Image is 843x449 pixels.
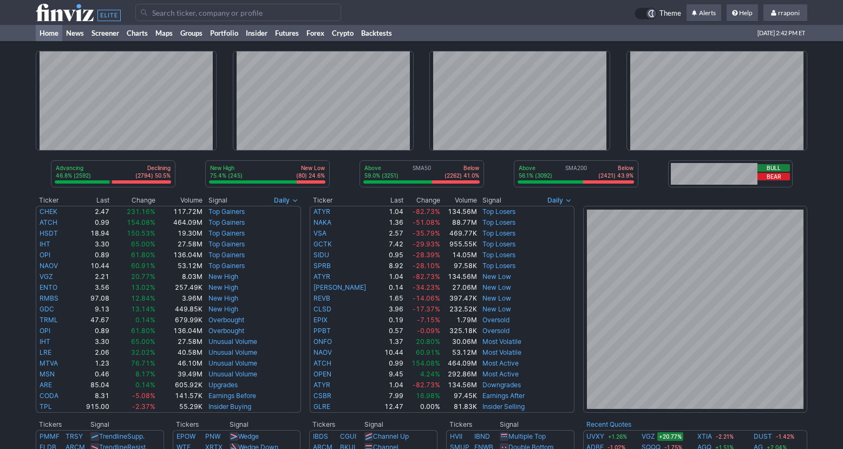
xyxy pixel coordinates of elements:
[482,305,511,313] a: New Low
[127,229,155,237] span: 150.53%
[518,164,635,180] div: SMA200
[313,348,332,356] a: NAOV
[379,206,403,217] td: 1.04
[99,432,127,440] span: Trendline
[177,432,195,440] a: EPOW
[156,326,203,336] td: 136.04M
[135,164,171,172] p: Declining
[208,272,238,281] a: New High
[413,207,440,216] span: -82.73%
[586,431,604,442] a: UVXY
[131,272,155,281] span: 20.77%
[156,217,203,228] td: 464.09M
[242,25,271,41] a: Insider
[208,348,257,356] a: Unusual Volume
[313,294,330,302] a: REVB
[40,218,57,226] a: ATCH
[208,294,238,302] a: New High
[210,172,243,179] p: 75.4% (245)
[131,251,155,259] span: 61.80%
[131,305,155,313] span: 13.14%
[379,369,403,380] td: 9.45
[72,315,110,326] td: 47.67
[72,326,110,336] td: 0.89
[441,261,478,271] td: 97.58K
[379,293,403,304] td: 1.65
[404,195,441,206] th: Change
[364,419,437,430] th: Signal
[132,402,155,411] span: -2.37%
[379,347,403,358] td: 10.44
[156,261,203,271] td: 53.12M
[416,337,440,346] span: 20.80%
[364,164,398,172] p: Above
[156,380,203,391] td: 605.92K
[441,336,478,347] td: 30.06M
[36,25,62,41] a: Home
[379,271,403,282] td: 1.04
[313,207,330,216] a: ATYR
[416,392,440,400] span: 16.98%
[72,261,110,271] td: 10.44
[446,419,500,430] th: Tickers
[482,229,515,237] a: Top Losers
[208,370,257,378] a: Unusual Volume
[40,392,58,400] a: CODA
[36,195,72,206] th: Ticker
[72,336,110,347] td: 3.30
[40,262,58,270] a: NAOV
[310,195,380,206] th: Ticker
[482,218,515,226] a: Top Losers
[72,282,110,293] td: 3.56
[72,358,110,369] td: 1.23
[72,271,110,282] td: 2.21
[598,164,633,172] p: Below
[40,348,51,356] a: LRE
[208,337,257,346] a: Unusual Volume
[127,218,155,226] span: 154.08%
[635,8,681,19] a: Theme
[482,283,511,291] a: New Low
[313,381,330,389] a: ATYR
[413,240,440,248] span: -29.93%
[72,380,110,391] td: 85.04
[642,431,655,442] a: VGZ
[482,240,515,248] a: Top Losers
[296,164,325,172] p: New Low
[208,262,245,270] a: Top Gainers
[482,348,521,356] a: Most Volatile
[210,164,243,172] p: New High
[482,196,501,205] span: Signal
[72,195,110,206] th: Last
[72,206,110,217] td: 2.47
[156,195,203,206] th: Volume
[156,228,203,239] td: 19.30M
[482,359,519,367] a: Most Active
[40,283,57,291] a: ENTO
[420,370,440,378] span: 4.24%
[99,432,145,440] a: TrendlineSupp.
[208,240,245,248] a: Top Gainers
[519,172,552,179] p: 56.1% (3092)
[313,262,331,270] a: SPRB
[72,304,110,315] td: 9.13
[110,195,156,206] th: Change
[379,261,403,271] td: 8.92
[40,294,58,302] a: RMBS
[62,25,88,41] a: News
[482,262,515,270] a: Top Losers
[72,239,110,250] td: 3.30
[411,359,440,367] span: 154.08%
[313,251,329,259] a: SIDU
[441,326,478,336] td: 325.18K
[131,262,155,270] span: 60.91%
[482,381,521,389] a: Downgrades
[482,316,509,324] a: Oversold
[474,432,490,440] a: IBND
[40,381,52,389] a: ARE
[208,229,245,237] a: Top Gainers
[40,251,50,259] a: OPI
[441,380,478,391] td: 134.56M
[208,402,251,411] a: Insider Buying
[131,240,155,248] span: 65.00%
